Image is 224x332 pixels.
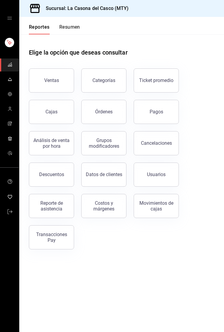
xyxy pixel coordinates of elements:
button: Resumen [59,24,80,34]
div: Grupos modificadores [85,138,123,149]
div: Costos y márgenes [85,200,123,212]
div: Categorías [92,77,115,83]
button: open drawer [7,16,12,21]
button: Ventas [29,68,74,93]
button: Análisis de venta por hora [29,131,74,155]
button: Descuentos [29,163,74,187]
div: Ticket promedio [139,77,173,83]
div: Descuentos [39,172,64,177]
div: Órdenes [95,109,113,115]
button: Usuarios [134,163,179,187]
div: navigation tabs [29,24,80,34]
button: Reporte de asistencia [29,194,74,218]
button: Movimientos de cajas [134,194,179,218]
a: Cajas [29,100,74,124]
div: Ventas [44,77,59,83]
button: Reportes [29,24,50,34]
div: Transacciones Pay [33,232,70,243]
div: Reporte de asistencia [33,200,70,212]
button: Transacciones Pay [29,225,74,249]
div: Pagos [150,109,163,115]
div: Movimientos de cajas [138,200,175,212]
div: Usuarios [147,172,166,177]
button: Datos de clientes [81,163,126,187]
button: Órdenes [81,100,126,124]
h3: Sucursal: La Casona del Casco (MTY) [41,5,129,12]
button: Grupos modificadores [81,131,126,155]
button: Pagos [134,100,179,124]
button: Categorías [81,68,126,93]
button: Cancelaciones [134,131,179,155]
div: Datos de clientes [86,172,122,177]
div: Análisis de venta por hora [33,138,70,149]
h1: Elige la opción que deseas consultar [29,48,128,57]
div: Cancelaciones [141,140,172,146]
button: Costos y márgenes [81,194,126,218]
button: Ticket promedio [134,68,179,93]
div: Cajas [45,108,58,115]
